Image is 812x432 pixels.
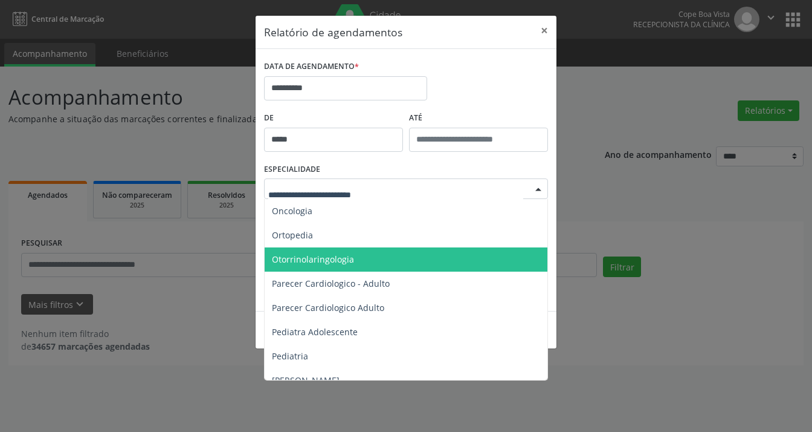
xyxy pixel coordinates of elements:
[272,205,312,217] span: Oncologia
[264,160,320,179] label: ESPECIALIDADE
[272,254,354,265] span: Otorrinolaringologia
[264,109,403,128] label: De
[272,350,308,362] span: Pediatria
[264,57,359,76] label: DATA DE AGENDAMENTO
[272,229,313,241] span: Ortopedia
[272,278,390,289] span: Parecer Cardiologico - Adulto
[409,109,548,128] label: ATÉ
[272,302,384,313] span: Parecer Cardiologico Adulto
[532,16,556,45] button: Close
[264,24,402,40] h5: Relatório de agendamentos
[272,375,340,386] span: [PERSON_NAME]
[272,326,358,338] span: Pediatra Adolescente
